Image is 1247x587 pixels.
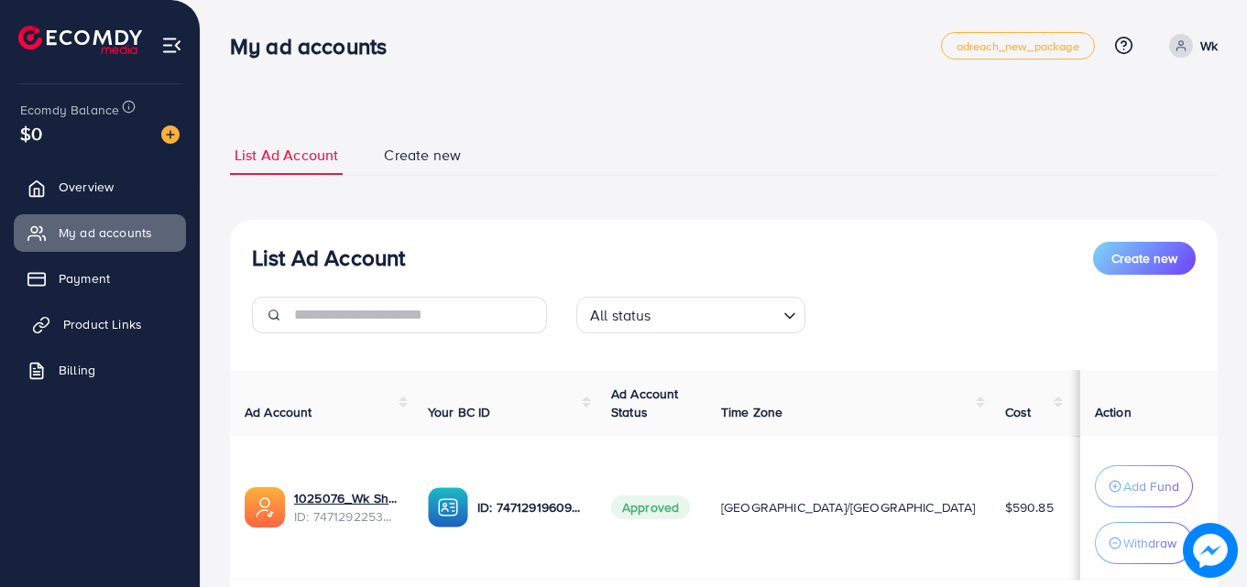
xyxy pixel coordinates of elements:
[252,245,405,271] h3: List Ad Account
[1005,403,1032,421] span: Cost
[14,352,186,388] a: Billing
[59,361,95,379] span: Billing
[428,487,468,527] img: ic-ba-acc.ded83a64.svg
[63,315,142,333] span: Product Links
[235,145,338,166] span: List Ad Account
[1111,249,1177,267] span: Create new
[20,101,119,119] span: Ecomdy Balance
[611,495,690,519] span: Approved
[1123,532,1176,554] p: Withdraw
[59,269,110,288] span: Payment
[1093,242,1196,275] button: Create new
[59,223,152,242] span: My ad accounts
[230,33,401,60] h3: My ad accounts
[245,403,312,421] span: Ad Account
[384,145,461,166] span: Create new
[1095,465,1193,507] button: Add Fund
[611,385,679,421] span: Ad Account Status
[1162,34,1218,58] a: Wk
[14,306,186,342] a: Product Links
[1200,35,1218,57] p: Wk
[657,299,776,329] input: Search for option
[20,120,42,147] span: $0
[477,496,582,518] p: ID: 7471291960989466641
[18,26,142,54] img: logo
[14,260,186,297] a: Payment
[294,489,399,527] div: <span class='underline'>1025076_Wk Shopping Mall_1739545790372</span></br>7471292253311778817
[957,40,1079,52] span: adreach_new_package
[721,498,976,516] span: [GEOGRAPHIC_DATA]/[GEOGRAPHIC_DATA]
[721,403,782,421] span: Time Zone
[161,125,180,144] img: image
[1095,403,1132,421] span: Action
[586,302,655,329] span: All status
[1005,498,1054,516] span: $590.85
[1095,522,1193,564] button: Withdraw
[294,507,399,526] span: ID: 7471292253311778817
[14,168,186,205] a: Overview
[941,32,1095,60] a: adreach_new_package
[161,35,182,56] img: menu
[428,403,491,421] span: Your BC ID
[59,178,114,196] span: Overview
[576,297,805,333] div: Search for option
[14,214,186,251] a: My ad accounts
[1183,523,1238,578] img: image
[1123,475,1179,497] p: Add Fund
[294,489,399,507] a: 1025076_Wk Shopping Mall_1739545790372
[245,487,285,527] img: ic-ads-acc.e4c84228.svg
